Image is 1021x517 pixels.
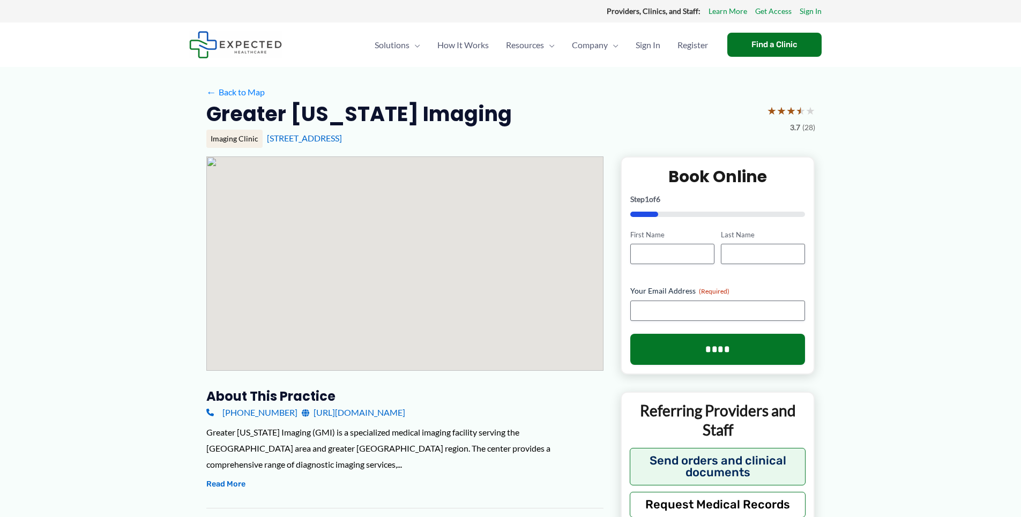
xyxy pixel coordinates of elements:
span: Sign In [636,26,660,64]
span: ★ [796,101,806,121]
h3: About this practice [206,388,603,404]
a: Sign In [627,26,669,64]
nav: Primary Site Navigation [366,26,717,64]
a: Learn More [709,4,747,18]
img: Expected Healthcare Logo - side, dark font, small [189,31,282,58]
span: 3.7 [790,121,800,134]
h2: Greater [US_STATE] Imaging [206,101,512,127]
span: ★ [777,101,786,121]
span: 1 [645,194,649,204]
span: ★ [806,101,815,121]
a: [STREET_ADDRESS] [267,133,342,143]
span: (Required) [699,287,729,295]
span: Company [572,26,608,64]
a: [URL][DOMAIN_NAME] [302,404,405,421]
a: ResourcesMenu Toggle [497,26,563,64]
a: CompanyMenu Toggle [563,26,627,64]
a: Get Access [755,4,792,18]
strong: Providers, Clinics, and Staff: [607,6,700,16]
a: Register [669,26,717,64]
span: ← [206,87,217,97]
label: First Name [630,230,714,240]
a: Sign In [800,4,822,18]
span: Solutions [375,26,409,64]
a: How It Works [429,26,497,64]
label: Last Name [721,230,805,240]
p: Step of [630,196,806,203]
span: 6 [656,194,660,204]
span: Resources [506,26,544,64]
label: Your Email Address [630,286,806,296]
button: Read More [206,478,245,491]
p: Referring Providers and Staff [630,401,806,440]
div: Greater [US_STATE] Imaging (GMI) is a specialized medical imaging facility serving the [GEOGRAPHI... [206,424,603,472]
a: ←Back to Map [206,84,265,100]
a: Find a Clinic [727,33,822,57]
span: Menu Toggle [409,26,420,64]
a: SolutionsMenu Toggle [366,26,429,64]
span: (28) [802,121,815,134]
div: Imaging Clinic [206,130,263,148]
span: Menu Toggle [544,26,555,64]
a: [PHONE_NUMBER] [206,404,297,421]
button: Send orders and clinical documents [630,448,806,485]
span: ★ [767,101,777,121]
h2: Book Online [630,166,806,187]
span: Register [677,26,708,64]
span: How It Works [437,26,489,64]
span: ★ [786,101,796,121]
span: Menu Toggle [608,26,618,64]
